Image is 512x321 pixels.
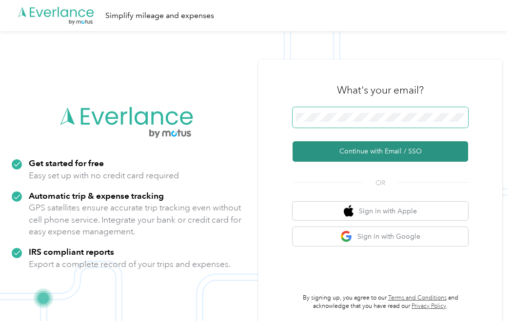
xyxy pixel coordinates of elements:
[293,227,468,246] button: google logoSign in with Google
[29,258,231,270] p: Export a complete record of your trips and expenses.
[293,294,468,311] p: By signing up, you agree to our and acknowledge that you have read our .
[29,190,164,201] strong: Automatic trip & expense tracking
[293,141,468,162] button: Continue with Email / SSO
[29,158,104,168] strong: Get started for free
[29,202,242,238] p: GPS satellites ensure accurate trip tracking even without cell phone service. Integrate your bank...
[105,10,214,22] div: Simplify mileage and expenses
[340,230,353,243] img: google logo
[337,83,424,97] h3: What's your email?
[29,170,179,182] p: Easy set up with no credit card required
[412,302,446,310] a: Privacy Policy
[29,246,114,257] strong: IRS compliant reports
[363,178,397,188] span: OR
[388,294,447,302] a: Terms and Conditions
[293,202,468,221] button: apple logoSign in with Apple
[344,205,354,217] img: apple logo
